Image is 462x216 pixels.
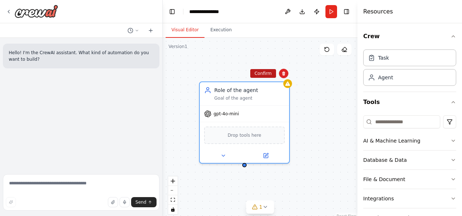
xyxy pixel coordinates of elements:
[214,87,285,94] div: Role of the agent
[245,151,286,160] button: Open in side panel
[168,176,178,214] div: React Flow controls
[378,54,389,61] div: Task
[228,132,262,139] span: Drop tools here
[145,26,157,35] button: Start a new chat
[166,23,204,38] button: Visual Editor
[168,186,178,195] button: zoom out
[167,7,177,17] button: Hide left sidebar
[168,205,178,214] button: toggle interactivity
[214,95,285,101] div: Goal of the agent
[363,151,456,169] button: Database & Data
[204,23,238,38] button: Execution
[363,170,456,189] button: File & Document
[9,49,154,63] p: Hello! I'm the CrewAI assistant. What kind of automation do you want to build?
[214,111,239,117] span: gpt-4o-mini
[15,5,58,18] img: Logo
[189,8,226,15] nav: breadcrumb
[363,131,456,150] button: AI & Machine Learning
[131,197,157,207] button: Send
[119,197,130,207] button: Click to speak your automation idea
[125,26,142,35] button: Switch to previous chat
[363,176,405,183] div: File & Document
[168,176,178,186] button: zoom in
[363,137,420,144] div: AI & Machine Learning
[363,189,456,208] button: Integrations
[279,69,288,78] button: Delete node
[250,69,276,78] button: Confirm
[378,74,393,81] div: Agent
[6,197,16,207] button: Improve this prompt
[363,7,393,16] h4: Resources
[135,199,146,205] span: Send
[363,47,456,92] div: Crew
[363,92,456,112] button: Tools
[341,7,352,17] button: Hide right sidebar
[363,195,394,202] div: Integrations
[363,156,407,164] div: Database & Data
[246,200,274,214] button: 1
[259,203,263,211] span: 1
[169,44,187,49] div: Version 1
[363,26,456,47] button: Crew
[199,81,290,164] div: Role of the agentGoal of the agentgpt-4o-miniDrop tools here
[108,197,118,207] button: Upload files
[168,195,178,205] button: fit view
